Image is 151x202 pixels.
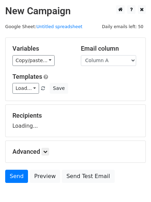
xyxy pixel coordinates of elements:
small: Google Sheet: [5,24,83,29]
a: Send [5,170,28,183]
button: Save [50,83,68,94]
a: Templates [12,73,42,80]
span: Daily emails left: 50 [100,23,146,31]
h5: Variables [12,45,70,52]
a: Daily emails left: 50 [100,24,146,29]
a: Copy/paste... [12,55,55,66]
div: Loading... [12,112,139,130]
h5: Advanced [12,148,139,155]
h2: New Campaign [5,5,146,17]
a: Send Test Email [62,170,114,183]
h5: Email column [81,45,139,52]
a: Untitled spreadsheet [36,24,82,29]
h5: Recipients [12,112,139,119]
a: Load... [12,83,39,94]
a: Preview [30,170,60,183]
